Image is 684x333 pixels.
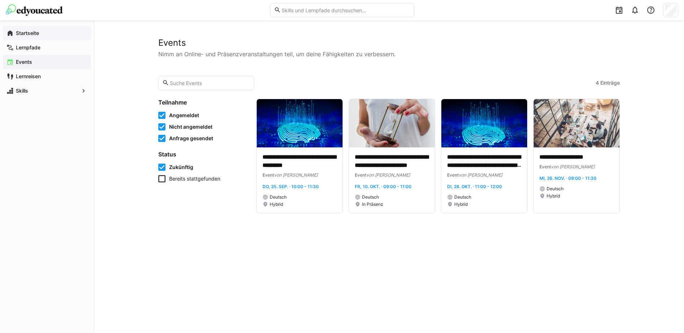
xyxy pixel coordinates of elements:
span: Fr, 10. Okt. · 09:00 - 11:00 [355,184,411,189]
img: image [534,99,619,147]
span: Deutsch [362,194,379,200]
span: von [PERSON_NAME] [459,172,502,178]
span: von [PERSON_NAME] [274,172,318,178]
span: Deutsch [454,194,471,200]
span: Hybrid [454,201,468,207]
span: Hybrid [547,193,560,199]
img: image [257,99,343,147]
h4: Status [158,151,248,158]
span: 4 [596,79,599,86]
span: Di, 28. Okt. · 11:00 - 12:00 [447,184,502,189]
span: Anfrage gesendet [169,135,213,142]
span: Event [447,172,459,178]
input: Skills und Lernpfade durchsuchen… [281,7,410,13]
h2: Events [158,37,620,48]
span: Angemeldet [169,112,199,119]
span: Einträge [600,79,620,86]
span: Nicht angemeldet [169,123,212,130]
span: In Präsenz [362,201,383,207]
span: Do, 25. Sep. · 10:00 - 11:30 [262,184,319,189]
span: von [PERSON_NAME] [551,164,595,169]
img: image [349,99,435,147]
span: Hybrid [270,201,283,207]
span: Event [262,172,274,178]
span: Deutsch [270,194,287,200]
span: Event [355,172,366,178]
img: image [441,99,527,147]
span: Deutsch [547,186,564,192]
input: Suche Events [169,80,250,86]
span: Mi, 26. Nov. · 09:00 - 11:30 [539,176,596,181]
h4: Teilnahme [158,99,248,106]
p: Nimm an Online- und Präsenzveranstaltungen teil, um deine Fähigkeiten zu verbessern. [158,50,620,58]
span: Zukünftig [169,164,193,171]
span: von [PERSON_NAME] [366,172,410,178]
span: Bereits stattgefunden [169,175,220,182]
span: Event [539,164,551,169]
